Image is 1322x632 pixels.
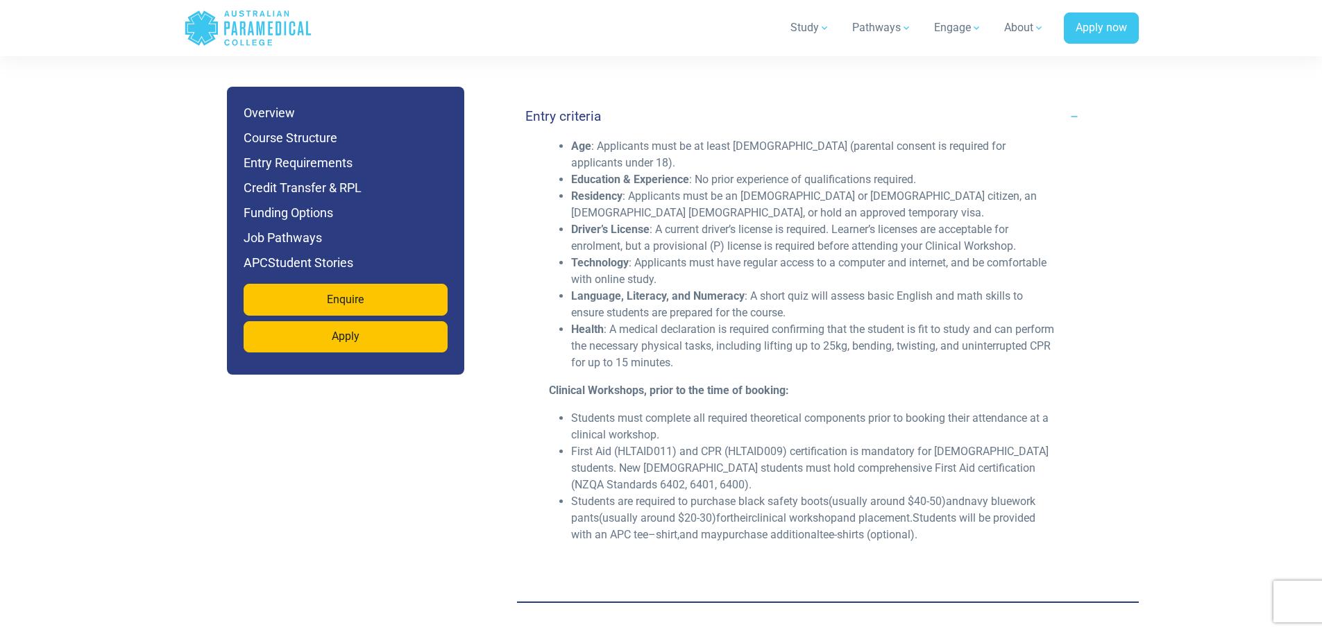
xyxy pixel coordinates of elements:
li: : Applicants must have regular access to a computer and internet, and be comfortable with online ... [571,255,1056,288]
strong: Language, Literacy, and Numeracy [571,289,745,302]
span: are required to [618,495,688,508]
span: black safety boots [738,495,829,508]
span: purchase [690,495,736,508]
span: clinical workshop [752,511,837,524]
span: – [648,528,656,541]
span: and placement. [837,511,913,524]
span: (usually around $40-50) [829,495,946,508]
span: shirt, [656,528,679,541]
span: additional [770,528,820,541]
span: Students [571,495,615,508]
li: : Applicants must be an [DEMOGRAPHIC_DATA] or [DEMOGRAPHIC_DATA] citizen, an [DEMOGRAPHIC_DATA] [... [571,188,1056,221]
a: Study [782,8,838,47]
a: Pathways [844,8,920,47]
li: : A short quiz will assess basic English and math skills to ensure students are prepared for the ... [571,288,1056,321]
strong: Education & Experience [571,173,689,186]
span: navy blue [965,495,1012,508]
strong: Technology [571,256,629,269]
a: Entry criteria [525,100,1080,133]
span: and may [679,528,722,541]
a: Apply now [1064,12,1139,44]
li: First Aid (HLTAID011) and CPR (HLTAID009) certification is mandatory for [DEMOGRAPHIC_DATA] stude... [571,443,1056,493]
li: : Applicants must be at least [DEMOGRAPHIC_DATA] (parental consent is required for applicants und... [571,138,1056,171]
a: Australian Paramedical College [184,6,312,51]
span: their [730,511,752,524]
li: : A medical declaration is required confirming that the student is fit to study and can perform t... [571,321,1056,371]
span: and [946,495,965,508]
span: work pants [571,495,1035,524]
span: for [716,511,730,524]
strong: Age [571,139,591,153]
span: tee-shirts (optional). [820,528,917,541]
strong: Clinical Workshops, prior to the time of booking: [549,384,789,397]
h4: Entry criteria [525,108,601,124]
strong: Driver’s License [571,223,650,236]
li: : No prior experience of qualifications required. [571,171,1056,188]
strong: Residency [571,189,622,203]
a: Engage [926,8,990,47]
li: : A current driver’s license is required. Learner’s licenses are acceptable for enrolment, but a ... [571,221,1056,255]
a: About [996,8,1053,47]
span: purchase [722,528,768,541]
span: (usually around $20-30) [599,511,716,524]
strong: Health [571,323,604,336]
li: Students must complete all required theoretical components prior to booking their attendance at a... [571,410,1056,443]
